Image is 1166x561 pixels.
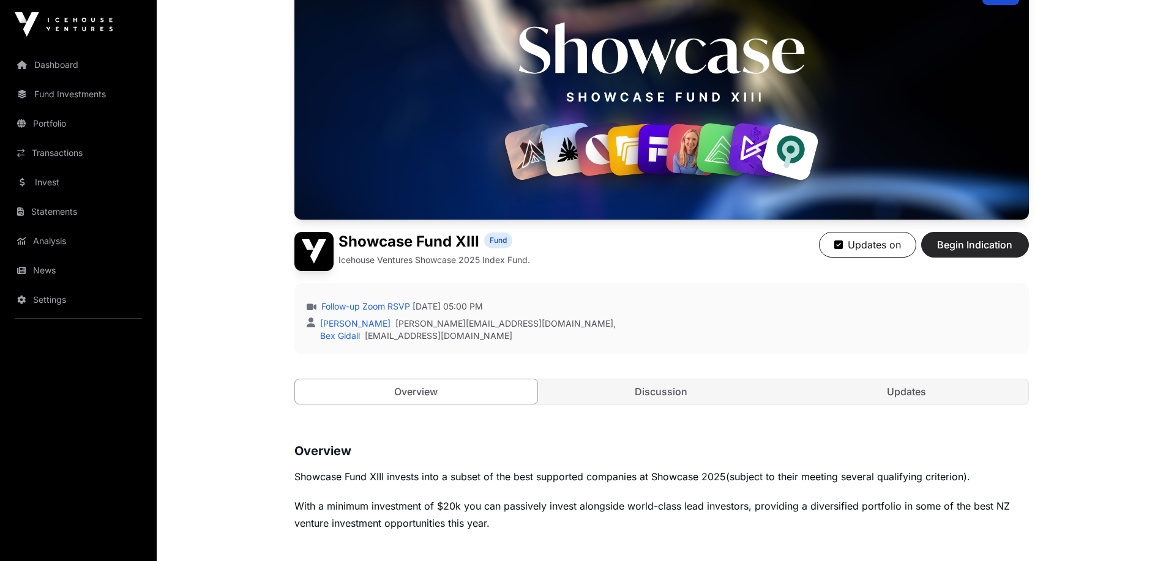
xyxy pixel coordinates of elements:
h3: Overview [294,441,1029,461]
a: Follow-up Zoom RSVP [319,300,410,313]
a: Settings [10,286,147,313]
a: [PERSON_NAME] [318,318,391,329]
p: (subject to their meeting several qualifying criterion). [294,468,1029,485]
p: With a minimum investment of $20k you can passively invest alongside world-class lead investors, ... [294,497,1029,532]
a: Overview [294,379,539,404]
a: Portfolio [10,110,147,137]
h1: Showcase Fund XIII [338,232,479,251]
img: Showcase Fund XIII [294,232,334,271]
span: [DATE] 05:00 PM [413,300,483,313]
a: [EMAIL_ADDRESS][DOMAIN_NAME] [365,330,512,342]
span: Begin Indication [936,237,1014,252]
a: Analysis [10,228,147,254]
p: Icehouse Ventures Showcase 2025 Index Fund. [338,254,530,266]
a: [PERSON_NAME][EMAIL_ADDRESS][DOMAIN_NAME] [395,318,613,330]
button: Begin Indication [921,232,1029,258]
a: Bex Gidall [318,330,360,341]
div: , [318,318,616,330]
a: Dashboard [10,51,147,78]
iframe: Chat Widget [1105,502,1166,561]
span: Fund [490,236,507,245]
button: Updates on [819,232,916,258]
a: Transactions [10,139,147,166]
a: Statements [10,198,147,225]
a: Discussion [540,379,783,404]
span: Showcase Fund XIII invests into a subset of the best supported companies at Showcase 2025 [294,470,726,483]
a: Updates [785,379,1028,404]
a: Invest [10,169,147,196]
a: News [10,257,147,284]
img: Icehouse Ventures Logo [15,12,113,37]
a: Fund Investments [10,81,147,108]
a: Begin Indication [921,244,1029,256]
nav: Tabs [295,379,1028,404]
